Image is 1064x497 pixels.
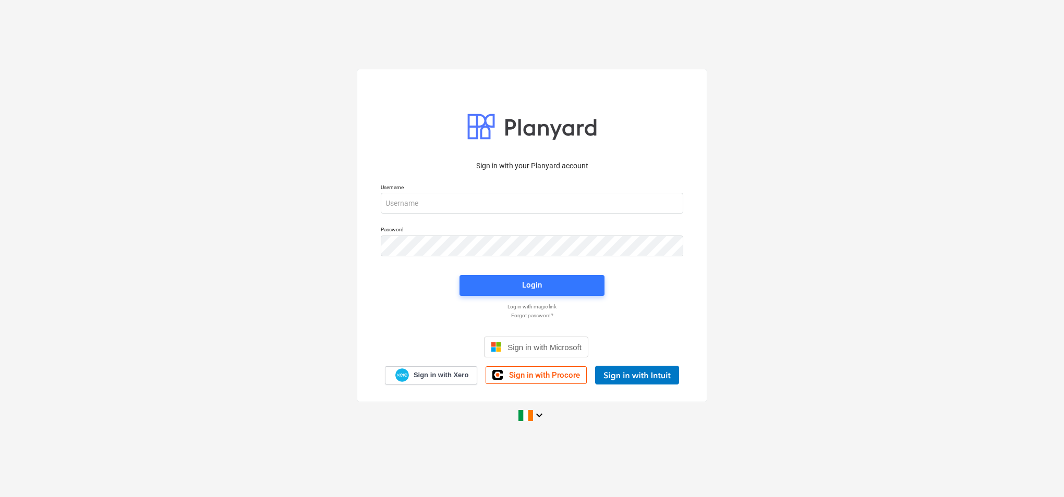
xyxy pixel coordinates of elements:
i: keyboard_arrow_down [533,409,546,421]
p: Sign in with your Planyard account [381,160,683,171]
button: Login [460,275,604,296]
a: Log in with magic link [376,303,688,310]
span: Sign in with Xero [414,370,468,380]
a: Sign in with Xero [385,366,478,384]
img: Microsoft logo [491,342,501,352]
img: Xero logo [395,368,409,382]
div: Login [522,278,542,292]
span: Sign in with Microsoft [507,343,582,352]
p: Password [381,226,683,235]
span: Sign in with Procore [509,370,580,380]
a: Forgot password? [376,312,688,319]
input: Username [381,193,683,214]
p: Username [381,184,683,193]
a: Sign in with Procore [486,366,587,384]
